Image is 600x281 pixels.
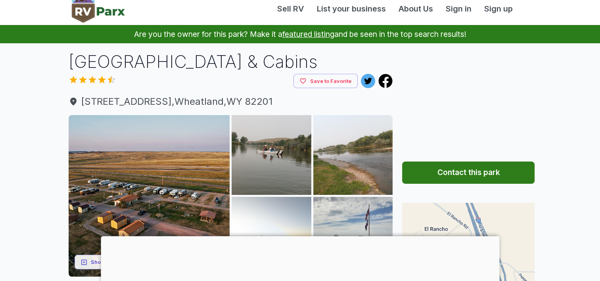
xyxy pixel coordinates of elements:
[282,29,334,39] a: featured listing
[402,162,535,184] button: Contact this park
[75,255,138,269] button: Show all photos
[313,197,393,277] img: AAcXr8pnlkxdrFPWAsCs4GKQu43aYdhS8a6S_Zv2j5zY5PB9MASrhYzCSS7wsTkC8sXiO_Ty-A74ZVpewzBj-K1v9EovON5TM...
[293,74,358,89] button: Save to Favorite
[392,3,439,15] a: About Us
[232,115,311,195] img: AAcXr8r4IVc3nwcd5Yh8FVSUy4jnvRcaJwIki47IJR7CMDmlYBlxM99IgiB9AwlnpYQRinfGN5dOsMB7pJeuFlXuuiOgTY5Lj...
[271,3,311,15] a: Sell RV
[69,50,393,74] h1: [GEOGRAPHIC_DATA] & Cabins
[478,3,519,15] a: Sign up
[69,94,393,109] span: [STREET_ADDRESS] , Wheatland , WY 82201
[69,115,230,277] img: AAcXr8qWj1r_hUP29F_n8--EtZIhfkElsB2Fb6AfiTc2g4qmWyO1z-lavSW9BKzkPAU1NZ_6LW-nSVBaWMGR831XHsM_IFvws...
[402,50,535,149] iframe: Advertisement
[439,3,478,15] a: Sign in
[311,3,392,15] a: List your business
[313,115,393,195] img: AAcXr8p9IDdzm1GDvkwtPJ8l4QuOc9tdQe9YB6zYb-K0VOCJoJ3DIYPwG5ZoLw8SWtqDTRwpL0FGIHmyA3xx08ozR9Lcfcyk2...
[232,197,311,277] img: AAcXr8rA_KI_kvI8hXxQmyK0uhSxZPCK8paLPme-jpnXm8xbBqH2-kQWtsJ434J07CpNcBICFsQZdZeslkwYk9IGl6kNRR_bL...
[69,94,393,109] a: [STREET_ADDRESS],Wheatland,WY 82201
[10,25,590,43] p: Are you the owner for this park? Make it a and be seen in the top search results!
